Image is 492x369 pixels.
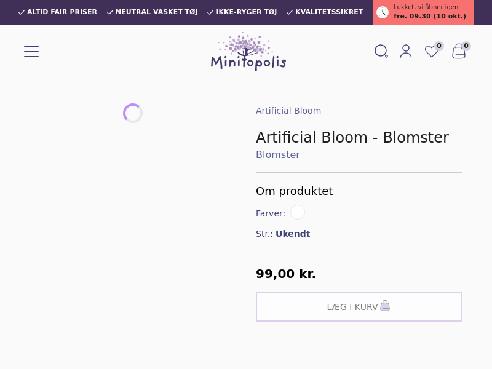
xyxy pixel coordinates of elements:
a: Mit Minitopolis login [394,41,418,62]
span: Lukket, vi åbner igen [394,2,458,12]
span: 99,00 kr. [256,266,316,281]
span: Neutral vasket tøj [116,9,198,16]
span: Farver: [256,207,288,220]
span: fre. 09.30 (10 okt.) [394,12,466,22]
span: Ikke-ryger tøj [216,9,277,16]
button: 0 [445,40,472,63]
button: Læg i kurv [256,292,462,322]
span: Læg i kurv [327,301,378,313]
a: Blomster [256,148,462,162]
span: Ukendt [276,228,310,240]
h1: Artificial Bloom - Blomster [256,128,462,148]
span: 0 [434,41,444,51]
span: 0 [461,41,471,51]
a: Artificial Bloom [256,106,321,116]
img: Minitopolis logo [211,32,286,71]
span: Altid fair priser [27,9,97,16]
span: Str.: [256,228,273,240]
a: 0 [418,40,445,63]
h5: Om produktet [256,183,462,200]
span: Kvalitetssikret [295,9,363,16]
